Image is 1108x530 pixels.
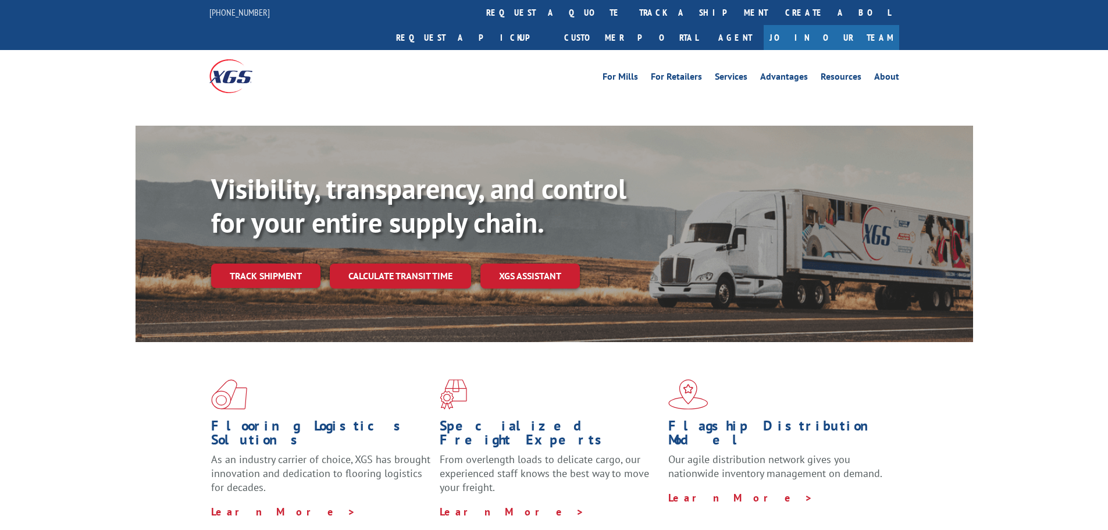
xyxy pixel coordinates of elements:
[821,72,861,85] a: Resources
[651,72,702,85] a: For Retailers
[668,419,888,453] h1: Flagship Distribution Model
[440,419,660,453] h1: Specialized Freight Experts
[209,6,270,18] a: [PHONE_NUMBER]
[874,72,899,85] a: About
[715,72,747,85] a: Services
[440,379,467,410] img: xgs-icon-focused-on-flooring-red
[764,25,899,50] a: Join Our Team
[211,264,320,288] a: Track shipment
[668,491,813,504] a: Learn More >
[211,453,430,494] span: As an industry carrier of choice, XGS has brought innovation and dedication to flooring logistics...
[211,419,431,453] h1: Flooring Logistics Solutions
[760,72,808,85] a: Advantages
[668,453,882,480] span: Our agile distribution network gives you nationwide inventory management on demand.
[668,379,708,410] img: xgs-icon-flagship-distribution-model-red
[211,170,626,240] b: Visibility, transparency, and control for your entire supply chain.
[480,264,580,289] a: XGS ASSISTANT
[555,25,707,50] a: Customer Portal
[440,453,660,504] p: From overlength loads to delicate cargo, our experienced staff knows the best way to move your fr...
[603,72,638,85] a: For Mills
[387,25,555,50] a: Request a pickup
[440,505,585,518] a: Learn More >
[211,505,356,518] a: Learn More >
[330,264,471,289] a: Calculate transit time
[211,379,247,410] img: xgs-icon-total-supply-chain-intelligence-red
[707,25,764,50] a: Agent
